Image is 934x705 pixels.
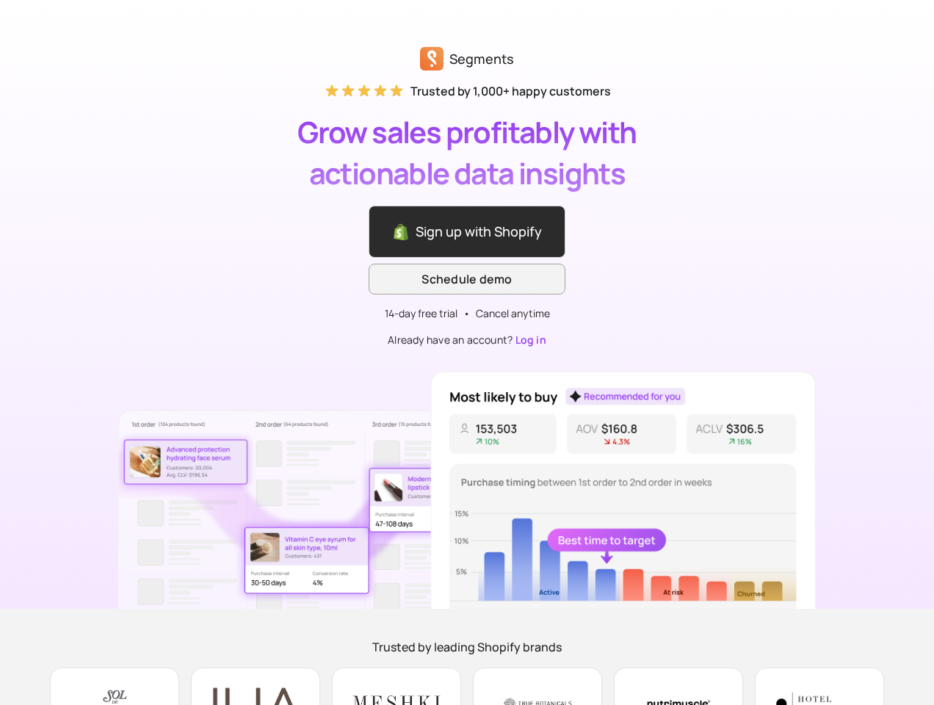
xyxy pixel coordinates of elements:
a: Sign up with Shopify [369,206,565,258]
p: Already have an account? [369,333,565,347]
a: Schedule demo [369,264,565,294]
img: Shopify logo [392,223,410,242]
p: 14-day free trial [385,306,457,321]
p: Trusted by 1,000+ happy customers [410,82,611,100]
span: • [463,306,470,321]
p: Segments [449,48,514,69]
p: Grow sales profitably with actionable data insights [247,112,687,194]
p: Cancel anytime [476,306,550,321]
p: Trusted by leading Shopify brands [372,638,562,656]
a: Log in [515,333,546,347]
